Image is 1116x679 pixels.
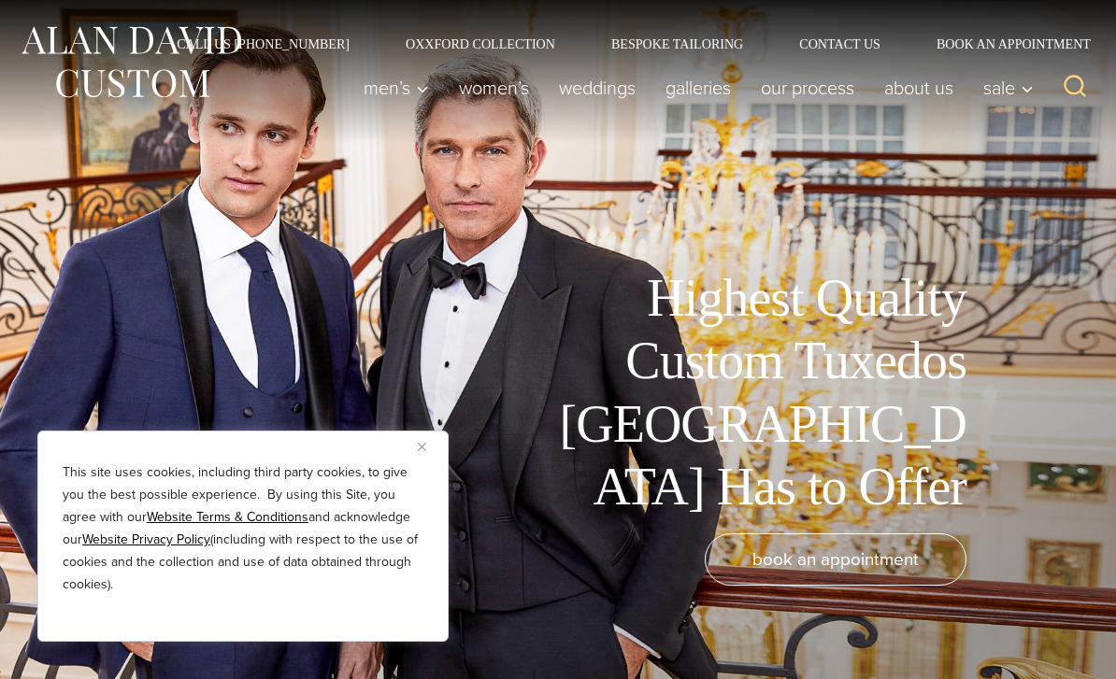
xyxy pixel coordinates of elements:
[983,78,1034,97] span: Sale
[583,37,771,50] a: Bespoke Tailoring
[82,530,210,549] a: Website Privacy Policy
[147,507,308,527] a: Website Terms & Conditions
[378,37,583,50] a: Oxxford Collection
[909,37,1097,50] a: Book an Appointment
[149,37,1097,50] nav: Secondary Navigation
[19,21,243,104] img: Alan David Custom
[1052,65,1097,110] button: View Search Form
[651,69,746,106] a: Galleries
[869,69,968,106] a: About Us
[705,533,966,586] a: book an appointment
[444,69,544,106] a: Women’s
[544,69,651,106] a: weddings
[63,461,423,596] p: This site uses cookies, including third party cookies, to give you the best possible experience. ...
[364,78,429,97] span: Men’s
[149,37,378,50] a: Call Us [PHONE_NUMBER]
[746,69,869,106] a: Our Process
[752,545,919,573] span: book an appointment
[418,443,426,451] img: Close
[771,37,909,50] a: Contact Us
[546,267,966,518] h1: Highest Quality Custom Tuxedos [GEOGRAPHIC_DATA] Has to Offer
[418,435,440,458] button: Close
[349,69,1043,106] nav: Primary Navigation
